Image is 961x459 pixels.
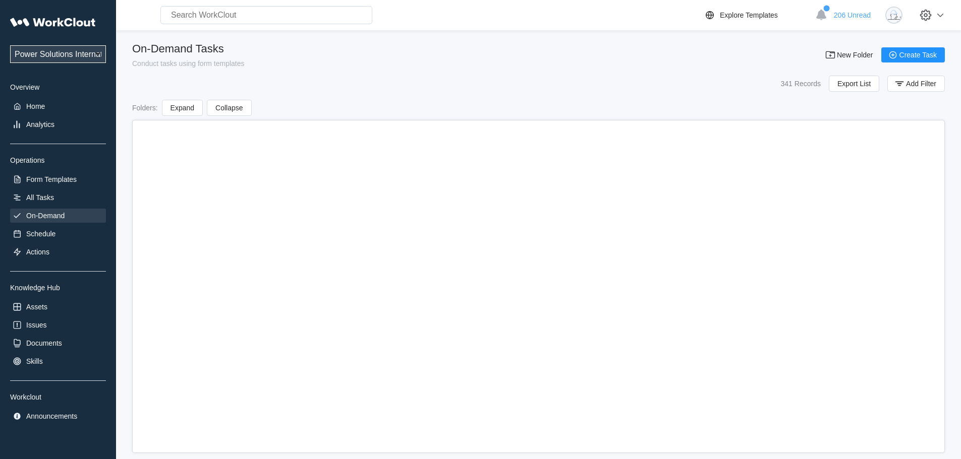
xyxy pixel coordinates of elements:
[899,51,937,58] span: Create Task
[26,412,77,420] div: Announcements
[10,172,106,186] a: Form Templates
[26,303,47,311] div: Assets
[10,190,106,205] a: All Tasks
[885,7,902,24] img: clout-09.png
[26,212,65,220] div: On-Demand
[881,47,945,62] button: Create Task
[10,336,106,350] a: Documents
[26,248,49,256] div: Actions
[10,209,106,223] a: On-Demand
[132,104,158,112] div: Folders :
[10,354,106,368] a: Skills
[781,80,821,88] div: 341 Records
[10,245,106,259] a: Actions
[887,76,945,92] button: Add Filter
[10,83,106,91] div: Overview
[160,6,372,24] input: Search WorkClout
[10,318,106,332] a: Issues
[215,104,243,111] span: Collapse
[837,80,871,87] span: Export List
[829,76,879,92] button: Export List
[906,80,936,87] span: Add Filter
[26,321,46,329] div: Issues
[26,193,54,202] div: All Tasks
[207,100,251,116] button: Collapse
[26,175,77,183] div: Form Templates
[10,156,106,164] div: Operations
[837,51,873,58] span: New Folder
[10,227,106,241] a: Schedule
[26,120,54,128] div: Analytics
[26,339,62,347] div: Documents
[162,100,203,116] button: Expand
[819,47,881,62] button: New Folder
[132,59,245,68] div: Conduct tasks using form templates
[26,102,45,110] div: Home
[10,99,106,113] a: Home
[704,9,810,21] a: Explore Templates
[26,357,43,365] div: Skills
[720,11,778,19] div: Explore Templates
[10,284,106,292] div: Knowledge Hub
[10,409,106,423] a: Announcements
[10,117,106,132] a: Analytics
[171,104,194,111] span: Expand
[10,393,106,401] div: Workclout
[10,300,106,314] a: Assets
[834,11,871,19] span: 206 Unread
[26,230,55,238] div: Schedule
[132,42,245,55] div: On-Demand Tasks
